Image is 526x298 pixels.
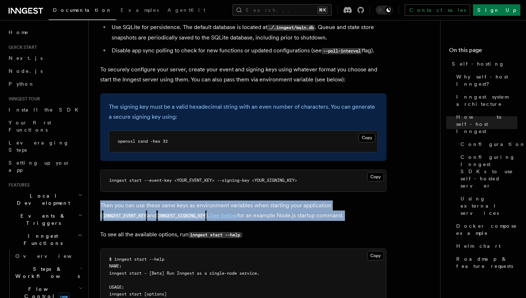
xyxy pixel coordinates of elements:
[109,292,167,297] span: inngest start [options]
[6,96,40,102] span: Inngest tour
[6,189,84,209] button: Local Development
[9,107,83,113] span: Install the SDK
[453,252,517,273] a: Roadmap & feature requests
[461,153,517,189] span: Configuring Inngest SDKs to use self-hosted server
[13,265,80,280] span: Steps & Workflows
[109,264,122,269] span: NAME:
[458,192,517,219] a: Using external services
[453,70,517,90] a: Why self-host Inngest?
[121,7,159,13] span: Examples
[449,46,517,57] h4: On this page
[210,212,237,219] a: See below
[6,230,84,250] button: Inngest Functions
[456,113,517,135] span: How to self-host Inngest
[6,44,37,50] span: Quick start
[456,255,517,270] span: Roadmap & feature requests
[473,4,520,16] a: Sign Up
[267,25,315,31] code: ./.inngest/main.db
[6,26,84,39] a: Home
[453,240,517,252] a: Helm chart
[9,68,43,74] span: Node.js
[6,52,84,65] a: Next.js
[15,253,89,259] span: Overview
[100,65,386,85] p: To securely configure your server, create your event and signing keys using whatever format you c...
[461,141,526,148] span: Configuration
[461,195,517,217] span: Using external services
[163,2,210,19] a: AgentKit
[233,4,332,16] button: Search...⌘K
[317,6,327,14] kbd: ⌘K
[449,57,517,70] a: Self-hosting
[109,285,124,290] span: USAGE:
[109,178,297,183] span: inngest start --event-key <YOUR_EVENT_KEY> --signing-key <YOUR_SIGNING_KEY>
[49,2,116,20] a: Documentation
[405,4,470,16] a: Contact sales
[456,242,501,250] span: Helm chart
[458,138,517,151] a: Configuration
[167,7,205,13] span: AgentKit
[189,232,241,238] code: inngest start --help
[13,262,84,283] button: Steps & Workflows
[100,200,386,221] p: Then you can use these same keys as environment variables when starting your application ( and )....
[453,110,517,138] a: How to self-host Inngest
[6,156,84,176] a: Setting up your app
[9,140,69,153] span: Leveraging Steps
[456,222,517,237] span: Docker compose example
[116,2,163,19] a: Examples
[367,172,384,181] button: Copy
[156,213,206,219] code: INNGEST_SIGNING_KEY
[9,160,70,173] span: Setting up your app
[9,81,35,87] span: Python
[359,133,375,142] button: Copy
[109,22,386,43] li: Use SQLite for persistence. The default database is located at . Queue and state store snapshots ...
[452,60,505,67] span: Self-hosting
[9,120,51,133] span: Your first Functions
[453,90,517,110] a: Inngest system architecture
[13,250,84,262] a: Overview
[109,257,164,262] span: $ inngest start --help
[6,212,78,227] span: Events & Triggers
[6,192,78,207] span: Local Development
[109,46,386,56] li: Disable app sync polling to check for new functions or updated configurations (see flag).
[456,73,517,87] span: Why self-host Inngest?
[6,65,84,77] a: Node.js
[6,209,84,230] button: Events & Triggers
[109,271,259,276] span: inngest start - [Beta] Run Inngest as a single-node service.
[100,230,386,240] p: To see all the available options, run :
[456,93,517,108] span: Inngest system architecture
[6,182,30,188] span: Features
[9,55,43,61] span: Next.js
[376,6,393,14] button: Toggle dark mode
[6,116,84,136] a: Your first Functions
[6,232,77,247] span: Inngest Functions
[102,213,147,219] code: INNGEST_EVENT_KEY
[458,151,517,192] a: Configuring Inngest SDKs to use self-hosted server
[6,77,84,90] a: Python
[118,139,168,144] span: openssl rand -hex 32
[367,251,384,260] button: Copy
[109,102,378,122] p: The signing key must be a valid hexadecimal string with an even number of characters. You can gen...
[6,103,84,116] a: Install the SDK
[53,7,112,13] span: Documentation
[453,219,517,240] a: Docker compose example
[9,29,29,36] span: Home
[6,136,84,156] a: Leveraging Steps
[322,48,362,54] code: --poll-interval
